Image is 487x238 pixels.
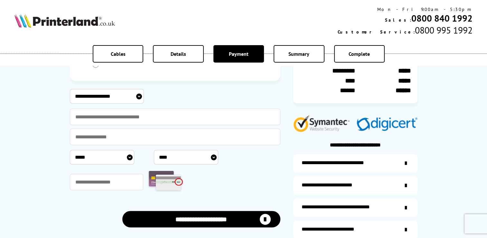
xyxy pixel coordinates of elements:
[415,24,473,36] span: 0800 995 1992
[288,51,309,57] span: Summary
[293,176,417,195] a: items-arrive
[349,51,370,57] span: Complete
[14,14,115,28] img: Printerland Logo
[171,51,186,57] span: Details
[229,51,248,57] span: Payment
[111,51,126,57] span: Cables
[338,29,415,35] span: Customer Service:
[293,154,417,173] a: additional-ink
[293,198,417,217] a: additional-cables
[385,17,411,23] span: Sales:
[338,6,473,12] div: Mon - Fri 9:00am - 5:30pm
[411,12,473,24] a: 0800 840 1992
